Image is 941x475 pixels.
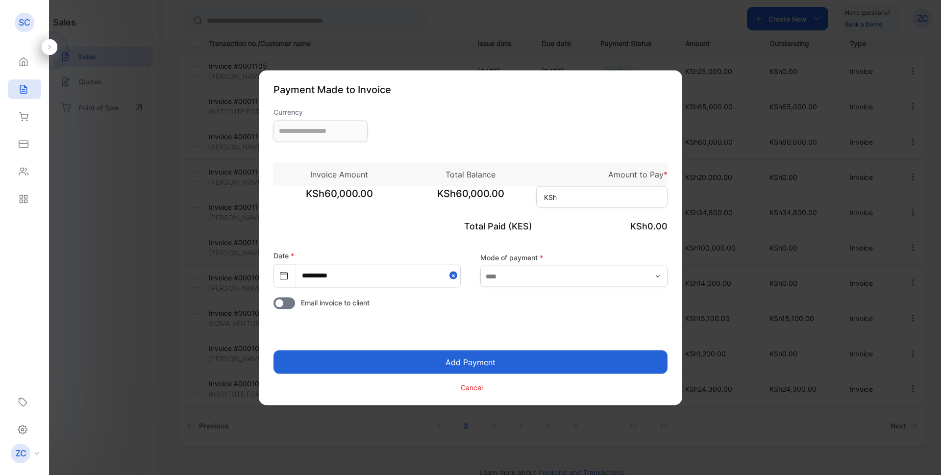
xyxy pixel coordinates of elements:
p: Cancel [461,382,483,393]
label: Date [273,251,294,259]
span: KSh60,000.00 [273,186,405,210]
button: Close [449,264,460,286]
span: Email invoice to client [301,297,370,307]
p: Payment Made to Invoice [273,82,668,97]
label: Mode of payment [480,252,668,263]
span: KSh60,000.00 [405,186,536,210]
button: Add Payment [273,350,668,374]
p: Amount to Pay [536,168,668,180]
p: Total Balance [405,168,536,180]
p: Total Paid (KES) [405,219,536,232]
label: Currency [273,106,368,117]
p: SC [19,16,30,29]
span: KSh0.00 [630,221,668,231]
p: Invoice Amount [273,168,405,180]
span: KSh [544,192,557,202]
p: ZC [15,447,26,460]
